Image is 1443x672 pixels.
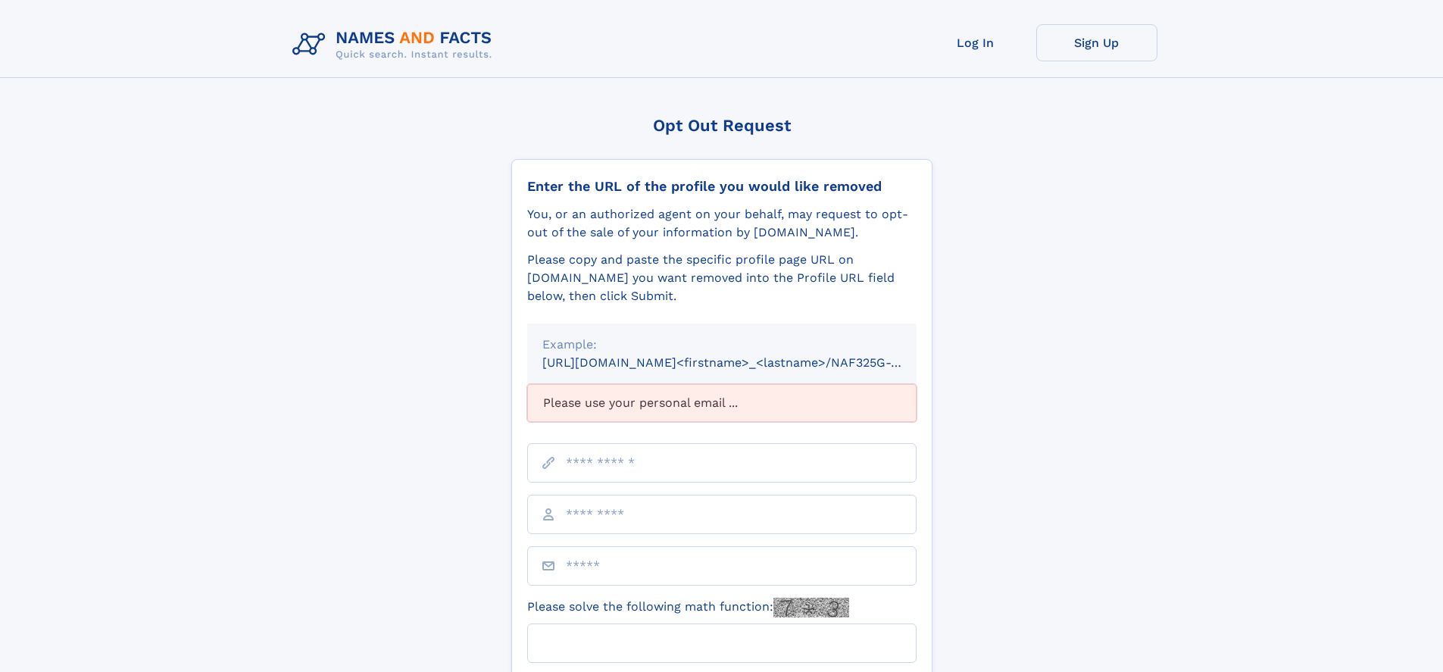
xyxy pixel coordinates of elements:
div: Enter the URL of the profile you would like removed [527,178,917,195]
small: [URL][DOMAIN_NAME]<firstname>_<lastname>/NAF325G-xxxxxxxx [542,355,945,370]
a: Sign Up [1036,24,1157,61]
div: Please use your personal email ... [527,384,917,422]
a: Log In [915,24,1036,61]
div: Example: [542,336,901,354]
img: Logo Names and Facts [286,24,504,65]
div: You, or an authorized agent on your behalf, may request to opt-out of the sale of your informatio... [527,205,917,242]
div: Please copy and paste the specific profile page URL on [DOMAIN_NAME] you want removed into the Pr... [527,251,917,305]
div: Opt Out Request [511,116,932,135]
label: Please solve the following math function: [527,598,849,617]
